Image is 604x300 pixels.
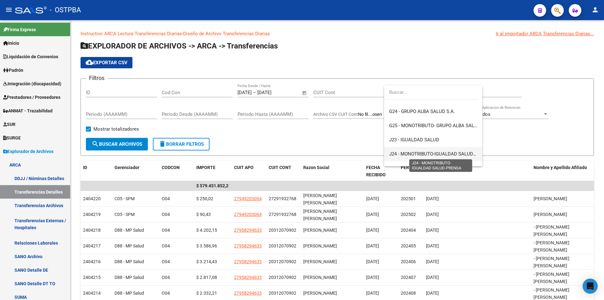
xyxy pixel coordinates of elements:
[583,279,598,294] div: Open Intercom Messenger
[389,109,455,114] span: G24 - GRUPO ALBA SALUD S.A.
[389,151,492,157] span: J24 - MONOTRIBUTO-IGUALDAD SALUD-PRENSA
[389,137,439,143] span: J23 - IGUALDAD SALUD
[389,165,455,171] span: M24 - MGN SALUD ( ORIGINAL)
[389,123,480,128] span: G25 - MONOTRIBUTO- GRUPO ALBA SALUD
